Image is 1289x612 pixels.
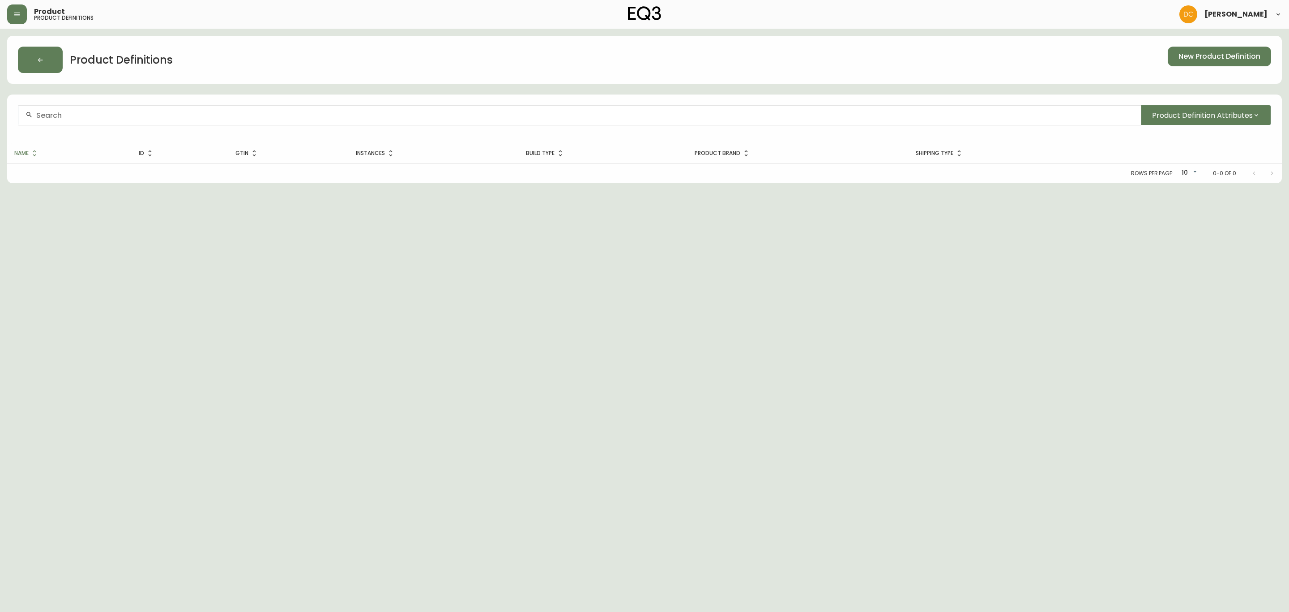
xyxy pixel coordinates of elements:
[139,149,156,157] span: ID
[36,111,1134,120] input: Search
[628,6,661,21] img: logo
[1131,169,1174,177] p: Rows per page:
[14,149,40,157] span: Name
[356,149,397,157] span: Instances
[1141,105,1271,125] button: Product Definition Attributes
[235,149,260,157] span: GTIN
[695,149,752,157] span: Product Brand
[1179,5,1197,23] img: 7eb451d6983258353faa3212700b340b
[70,52,173,68] h2: Product Definitions
[526,149,566,157] span: Build Type
[1177,166,1199,181] div: 10
[34,8,65,15] span: Product
[916,149,965,157] span: Shipping Type
[1152,110,1253,121] span: Product Definition Attributes
[1178,52,1260,61] span: New Product Definition
[1168,47,1271,66] button: New Product Definition
[1204,11,1268,18] span: [PERSON_NAME]
[34,15,94,21] h5: product definitions
[1213,169,1236,177] p: 0-0 of 0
